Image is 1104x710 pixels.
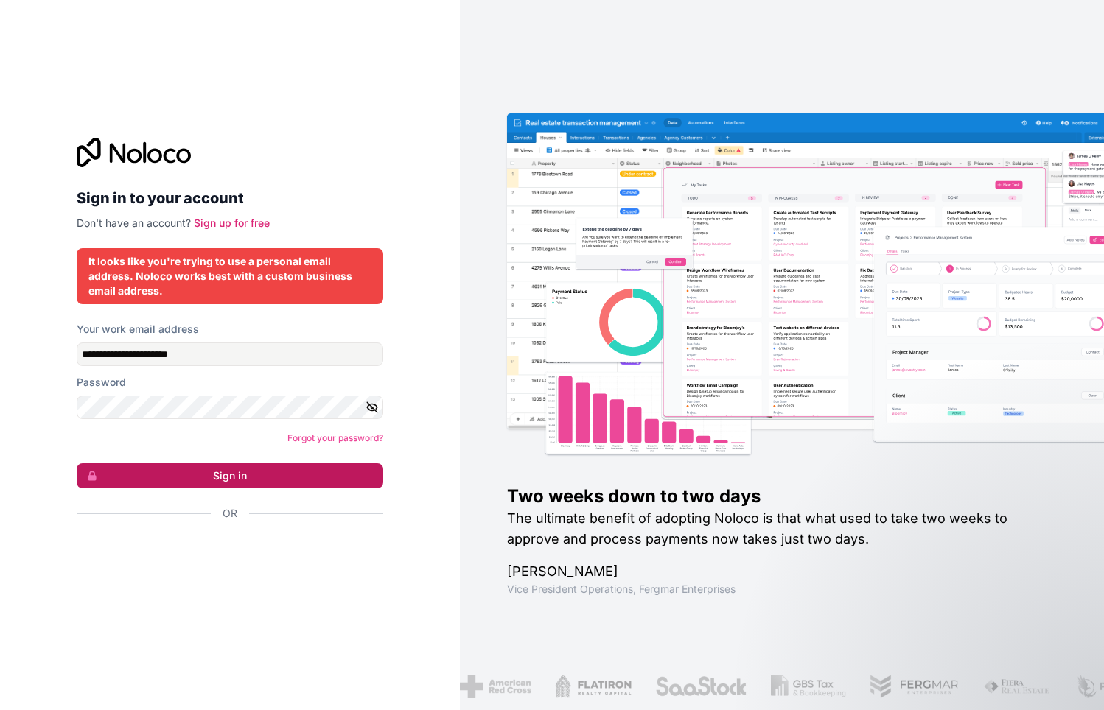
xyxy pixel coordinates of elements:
a: Forgot your password? [287,432,383,443]
h1: [PERSON_NAME] [507,561,1057,582]
div: It looks like you're trying to use a personal email address. Noloco works best with a custom busi... [88,254,371,298]
h2: The ultimate benefit of adopting Noloco is that what used to take two weeks to approve and proces... [507,508,1057,549]
label: Password [77,375,126,390]
img: /assets/flatiron-C8eUkumj.png [555,675,632,698]
a: Sign up for free [194,217,270,229]
input: Email address [77,342,383,366]
h2: Sign in to your account [77,185,383,211]
iframe: Intercom notifications message [809,600,1104,703]
img: /assets/american-red-cross-BAupjrZR.png [460,675,531,698]
span: Or [223,506,237,521]
label: Your work email address [77,322,199,337]
h1: Vice President Operations , Fergmar Enterprises [507,582,1057,597]
img: /assets/saastock-C6Zbiodz.png [655,675,748,698]
iframe: Sign in with Google Button [69,537,379,569]
img: /assets/gbstax-C-GtDUiK.png [771,675,846,698]
span: Don't have an account? [77,217,191,229]
button: Sign in [77,463,383,488]
h1: Two weeks down to two days [507,485,1057,508]
input: Password [77,396,383,419]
